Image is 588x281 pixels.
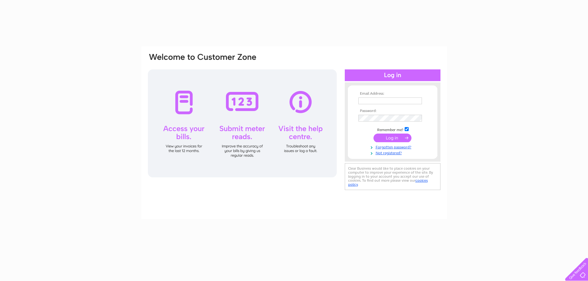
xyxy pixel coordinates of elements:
a: cookies policy [348,178,428,187]
input: Submit [373,134,411,142]
div: Clear Business would like to place cookies on your computer to improve your experience of the sit... [345,163,440,190]
a: Not registered? [358,150,428,155]
td: Remember me? [357,126,428,132]
a: Forgotten password? [358,144,428,150]
th: Password: [357,109,428,113]
th: Email Address: [357,92,428,96]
